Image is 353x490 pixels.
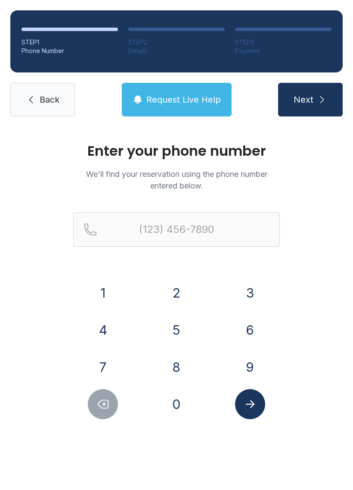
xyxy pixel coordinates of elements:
[235,389,265,419] button: Submit lookup form
[88,352,118,382] button: 7
[22,47,118,55] div: Phone Number
[161,278,192,308] button: 2
[73,168,280,192] p: We'll find your reservation using the phone number entered below.
[161,389,192,419] button: 0
[128,47,225,55] div: Details
[88,389,118,419] button: Delete number
[73,144,280,158] h1: Enter your phone number
[40,94,59,106] span: Back
[128,38,225,47] div: STEP 2
[73,212,280,247] input: Reservation phone number
[88,315,118,345] button: 4
[235,278,265,308] button: 3
[146,94,221,106] span: Request Live Help
[294,94,313,106] span: Next
[235,47,331,55] div: Payment
[235,315,265,345] button: 6
[161,352,192,382] button: 8
[235,352,265,382] button: 9
[161,315,192,345] button: 5
[22,38,118,47] div: STEP 1
[235,38,331,47] div: STEP 3
[88,278,118,308] button: 1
